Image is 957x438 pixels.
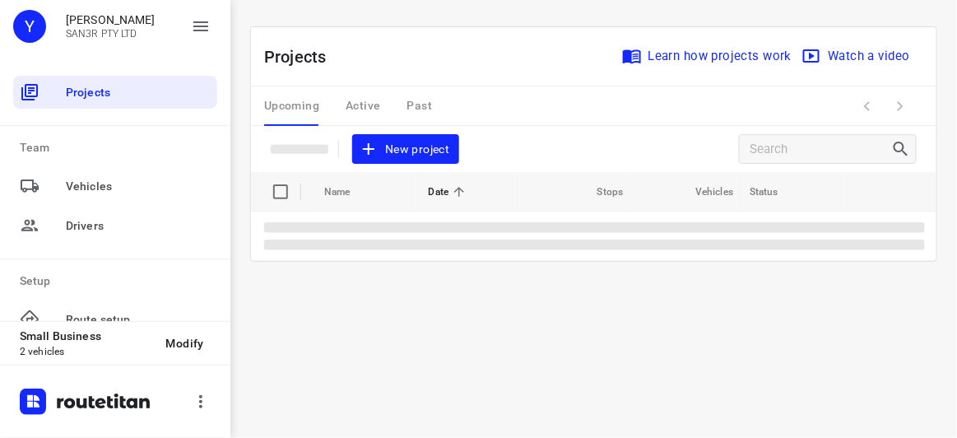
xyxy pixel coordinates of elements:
span: Route setup [66,311,211,328]
span: Name [324,182,372,202]
p: Projects [264,44,340,69]
div: Vehicles [13,170,217,203]
p: Team [20,139,217,156]
span: Next Page [884,90,917,123]
input: Search projects [750,137,891,162]
button: New project [352,134,459,165]
span: Stops [576,182,624,202]
span: Previous Page [851,90,884,123]
p: 2 vehicles [20,346,153,357]
div: Route setup [13,303,217,336]
div: Y [13,10,46,43]
span: Vehicles [674,182,733,202]
span: Projects [66,84,211,101]
p: Yvonne Wong [66,13,156,26]
span: Modify [166,337,204,350]
div: Projects [13,76,217,109]
button: Modify [153,328,217,358]
p: SAN3R PTY LTD [66,28,156,40]
span: New project [362,139,449,160]
p: Setup [20,273,217,290]
div: Search [891,139,916,159]
span: Drivers [66,217,211,235]
p: Small Business [20,329,153,342]
div: Drivers [13,209,217,242]
span: Date [429,182,471,202]
span: Status [750,182,800,202]
span: Vehicles [66,178,211,195]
